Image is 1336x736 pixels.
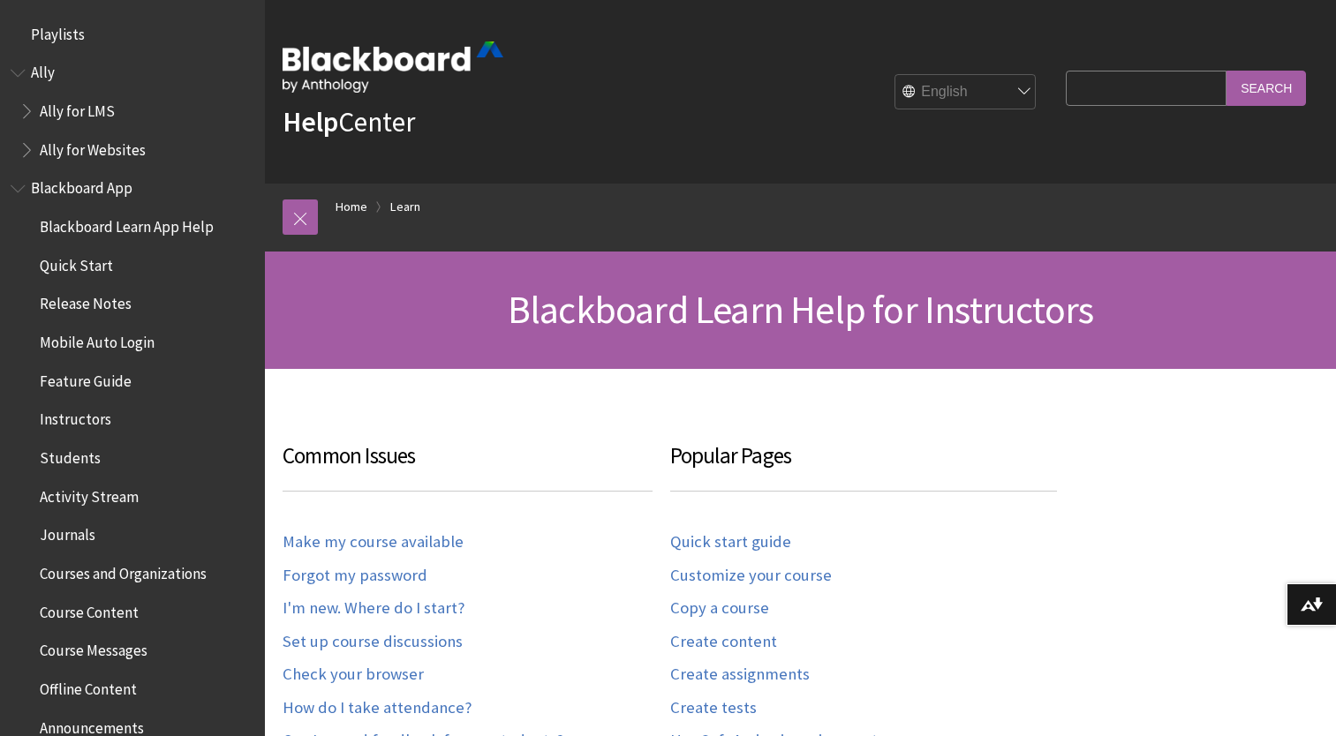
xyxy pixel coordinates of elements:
[31,19,85,43] span: Playlists
[283,598,464,619] a: I'm new. Where do I start?
[31,58,55,82] span: Ally
[40,96,115,120] span: Ally for LMS
[31,174,132,198] span: Blackboard App
[40,366,132,390] span: Feature Guide
[40,327,155,351] span: Mobile Auto Login
[40,289,132,313] span: Release Notes
[283,439,653,492] h3: Common Issues
[508,285,1093,334] span: Blackboard Learn Help for Instructors
[283,104,415,139] a: HelpCenter
[895,75,1037,110] select: Site Language Selector
[40,559,207,582] span: Courses and Organizations
[283,41,503,93] img: Blackboard by Anthology
[283,566,427,586] a: Forgot my password
[283,632,463,652] a: Set up course discussions
[336,196,367,218] a: Home
[670,698,757,718] a: Create tests
[40,135,146,159] span: Ally for Websites
[40,405,111,429] span: Instructors
[283,532,464,552] a: Make my course available
[283,665,424,685] a: Check your browser
[283,104,338,139] strong: Help
[670,632,777,652] a: Create content
[670,598,769,619] a: Copy a course
[670,566,832,586] a: Customize your course
[11,19,254,49] nav: Book outline for Playlists
[40,597,139,621] span: Course Content
[40,674,137,698] span: Offline Content
[40,636,147,660] span: Course Messages
[40,521,95,544] span: Journals
[40,443,101,467] span: Students
[670,532,791,552] a: Quick start guide
[283,698,472,718] a: How do I take attendance?
[40,251,113,274] span: Quick Start
[670,665,810,685] a: Create assignments
[40,482,139,506] span: Activity Stream
[1227,71,1306,105] input: Search
[390,196,420,218] a: Learn
[11,58,254,165] nav: Book outline for Anthology Ally Help
[40,212,214,236] span: Blackboard Learn App Help
[670,439,1058,492] h3: Popular Pages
